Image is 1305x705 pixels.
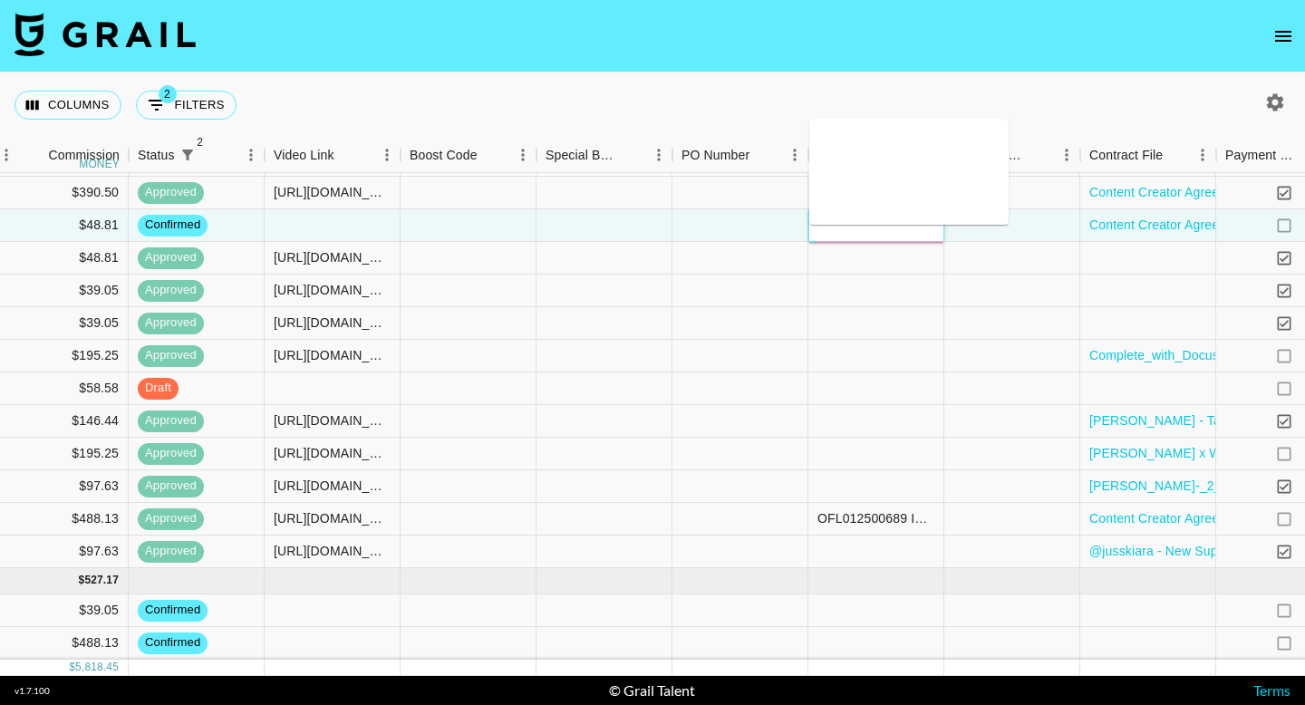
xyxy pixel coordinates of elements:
[274,509,391,527] div: https://www.tiktok.com/@gertienazaroff/video/7541083668358368567?lang=en
[237,141,265,169] button: Menu
[274,281,391,299] div: https://www.tiktok.com/@.sophiaquintero/photo/7535525749248265486
[23,142,48,168] button: Sort
[138,138,175,173] div: Status
[749,142,775,168] button: Sort
[138,314,204,332] span: approved
[138,634,208,652] span: confirmed
[274,346,391,364] div: https://www.tiktok.com/@darcyeallen/video/7535097904550202654?lang=en
[410,138,478,173] div: Boost Code
[645,141,672,169] button: Menu
[274,183,391,201] div: https://www.tiktok.com/@.sophiaquintero/video/7542666844528725261
[79,573,85,588] div: $
[136,91,237,120] button: Show filters
[1028,142,1053,168] button: Sort
[69,660,75,675] div: $
[84,573,119,588] div: 527.17
[781,141,808,169] button: Menu
[1253,681,1290,699] a: Terms
[200,142,226,168] button: Sort
[681,138,749,173] div: PO Number
[478,142,503,168] button: Sort
[129,138,265,173] div: Status
[138,282,204,299] span: approved
[274,444,391,462] div: https://www.tiktok.com/@gertienazaroff/video/7535262303696997646
[609,681,695,700] div: © Grail Talent
[334,142,360,168] button: Sort
[274,138,334,173] div: Video Link
[1265,18,1301,54] button: open drawer
[274,411,391,430] div: https://www.tiktok.com/@gertienazaroff/video/7535660305066560781
[159,85,177,103] span: 2
[79,159,120,169] div: money
[138,380,179,397] span: draft
[138,510,204,527] span: approved
[1163,142,1188,168] button: Sort
[401,138,536,173] div: Boost Code
[274,477,391,495] div: https://www.tiktok.com/@gertienazaroff/video/7537848584574749965
[620,142,645,168] button: Sort
[138,602,208,619] span: confirmed
[509,141,536,169] button: Menu
[138,347,204,364] span: approved
[138,478,204,495] span: approved
[138,249,204,266] span: approved
[75,660,119,675] div: 5,818.45
[274,542,391,560] div: https://www.tiktok.com/@jusskiara/video/7538588799488511263
[1225,138,1296,173] div: Payment Sent
[175,142,200,168] button: Show filters
[1189,141,1216,169] button: Menu
[817,509,934,527] div: OFL012500689 IC-56867
[138,412,204,430] span: approved
[373,141,401,169] button: Menu
[274,314,391,332] div: https://www.tiktok.com/@.sophiaquintero/photo/7535869998812728631
[546,138,620,173] div: Special Booking Type
[138,543,204,560] span: approved
[138,217,208,234] span: confirmed
[672,138,808,173] div: PO Number
[536,138,672,173] div: Special Booking Type
[265,138,401,173] div: Video Link
[274,248,391,266] div: https://www.tiktok.com/@.sophiaquintero/video/7538502753711164686
[138,445,204,462] span: approved
[14,685,50,697] div: v 1.7.100
[14,13,196,56] img: Grail Talent
[175,142,200,168] div: 2 active filters
[944,138,1080,173] div: Uniport Contact Email
[138,184,204,201] span: approved
[1089,138,1163,173] div: Contract File
[1053,141,1080,169] button: Menu
[1080,138,1216,173] div: Contract File
[14,91,121,120] button: Select columns
[48,138,120,173] div: Commission
[191,133,209,151] span: 2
